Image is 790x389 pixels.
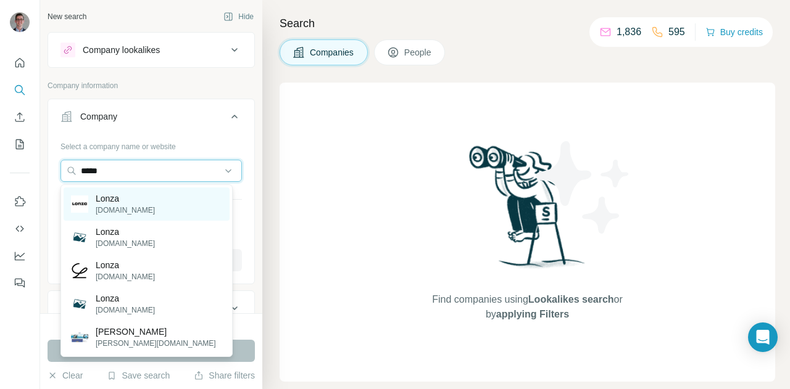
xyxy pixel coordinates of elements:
[83,44,160,56] div: Company lookalikes
[48,293,254,323] button: Industry
[496,309,569,319] span: applying Filters
[60,136,242,152] div: Select a company name or website
[10,190,30,213] button: Use Surfe on LinkedIn
[96,259,155,271] p: Lonza
[71,262,88,279] img: Lonza
[668,25,685,39] p: 595
[107,369,170,382] button: Save search
[10,106,30,128] button: Enrich CSV
[528,132,639,243] img: Surfe Illustration - Stars
[194,369,255,382] button: Share filters
[10,245,30,267] button: Dashboard
[96,305,155,316] p: [DOMAIN_NAME]
[310,46,355,59] span: Companies
[464,142,592,280] img: Surfe Illustration - Woman searching with binoculars
[96,205,155,216] p: [DOMAIN_NAME]
[48,80,255,91] p: Company information
[10,12,30,32] img: Avatar
[705,23,763,41] button: Buy credits
[71,229,88,246] img: Lonza
[71,295,88,313] img: Lonza
[10,52,30,74] button: Quick start
[71,195,88,213] img: Lonza
[280,15,775,32] h4: Search
[48,102,254,136] button: Company
[748,322,778,352] div: Open Intercom Messenger
[48,369,83,382] button: Clear
[48,11,86,22] div: New search
[48,35,254,65] button: Company lookalikes
[10,218,30,240] button: Use Surfe API
[80,110,117,123] div: Company
[96,326,216,338] p: [PERSON_NAME]
[10,133,30,155] button: My lists
[96,238,155,249] p: [DOMAIN_NAME]
[215,7,262,26] button: Hide
[10,272,30,294] button: Feedback
[528,294,614,305] span: Lookalikes search
[96,226,155,238] p: Lonza
[617,25,641,39] p: 1,836
[96,292,155,305] p: Lonza
[96,338,216,349] p: [PERSON_NAME][DOMAIN_NAME]
[71,332,88,343] img: Linza
[96,271,155,282] p: [DOMAIN_NAME]
[428,292,626,322] span: Find companies using or by
[96,192,155,205] p: Lonza
[404,46,433,59] span: People
[10,79,30,101] button: Search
